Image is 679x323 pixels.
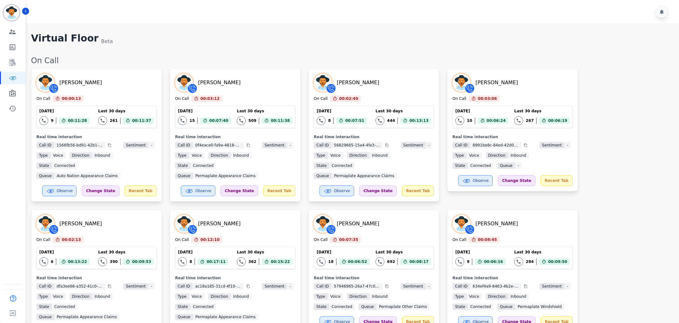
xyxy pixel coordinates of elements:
button: Observe [42,185,77,196]
div: [PERSON_NAME] [198,220,241,228]
span: connected [329,304,355,310]
span: dfa3ee68-a352-41c0-bd41-60788cfaf25a [54,283,105,289]
div: Real time interaction [175,134,295,139]
div: [PERSON_NAME] [337,79,379,86]
span: Queue [359,304,376,310]
div: Last 30 days [514,109,570,114]
div: Last 30 days [514,250,570,255]
span: Sentiment [401,142,426,148]
div: [PERSON_NAME] [475,220,518,228]
span: 00:00:13 [62,95,81,102]
span: Sentiment [123,283,148,289]
span: Call ID [36,283,54,289]
div: On Call [31,56,673,66]
span: Observe [334,188,350,193]
span: Sentiment [262,283,287,289]
span: Sentiment [539,142,564,148]
span: Permaplate Appearance Claims [193,173,258,179]
img: Avatar [36,74,54,92]
div: 284 [526,259,534,264]
div: 509 [248,118,256,123]
span: Direction [347,152,369,159]
span: 00:08:17 [409,259,428,265]
div: 9 [467,259,469,264]
div: [PERSON_NAME] [198,79,241,86]
span: Queue [36,173,54,179]
span: Call ID [452,283,470,289]
div: On Call [36,237,50,243]
div: On Call [452,96,466,102]
span: Direction [70,152,92,159]
span: Queue [175,314,193,320]
span: 00:09:53 [132,259,151,265]
div: On Call [36,96,50,102]
div: Change State [359,185,397,196]
span: - [426,283,432,289]
span: Type [175,152,189,159]
span: State [175,304,190,310]
div: Last 30 days [375,250,431,255]
button: Observe [320,185,354,196]
span: Direction [208,293,231,300]
span: Sentiment [262,142,287,148]
span: Type [175,293,189,300]
div: [PERSON_NAME] [475,79,518,86]
span: Direction [486,152,508,159]
span: inbound [231,293,251,300]
span: 1566fb56-bd91-42b1-b3bc-03d46bb8a831 [54,142,105,148]
span: - [564,142,571,148]
span: 00:07:51 [345,117,364,124]
button: Observe [458,175,493,186]
div: Change State [498,175,535,186]
div: Last 30 days [237,250,292,255]
div: Real time interaction [314,134,434,139]
span: voice [467,293,482,300]
div: Real time interaction [36,275,157,281]
span: connected [190,162,216,169]
span: inbound [231,152,251,159]
div: 444 [387,118,395,123]
div: Recent Tab [263,185,295,196]
img: Avatar [452,215,470,233]
span: 00:13:13 [409,117,428,124]
div: 8 [189,259,192,264]
div: On Call [314,237,328,243]
span: inbound [92,293,113,300]
span: Call ID [452,142,470,148]
span: State [314,304,329,310]
div: 692 [387,259,395,264]
div: Change State [220,185,258,196]
span: State [175,162,190,169]
span: - [426,142,432,148]
div: [DATE] [455,109,508,114]
span: - [148,283,155,289]
span: Direction [347,293,369,300]
span: 00:07:40 [209,117,228,124]
div: [DATE] [317,250,369,255]
span: connected [468,162,494,169]
span: 00:12:10 [200,237,220,243]
span: 00:07:35 [339,237,358,243]
span: State [452,304,468,310]
span: Call ID [314,283,331,289]
span: Type [452,293,467,300]
span: Type [452,152,467,159]
span: 00:03:12 [200,95,220,102]
div: Recent Tab [541,175,573,186]
div: Beta [101,38,113,45]
div: Real time interaction [452,275,573,281]
span: 00:11:28 [68,117,87,124]
span: 00:03:06 [478,95,497,102]
span: connected [190,304,216,310]
div: [PERSON_NAME] [59,220,102,228]
div: Last 30 days [98,109,154,114]
span: 00:11:38 [271,117,290,124]
span: 0f4eace0-fa9a-4818-a527-7ae140aabea4 [193,142,244,148]
span: 00:06:24 [487,117,506,124]
span: Sentiment [401,283,426,289]
div: On Call [175,96,189,102]
div: Last 30 days [237,109,292,114]
span: State [36,304,52,310]
span: connected [468,304,494,310]
span: Type [36,152,50,159]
